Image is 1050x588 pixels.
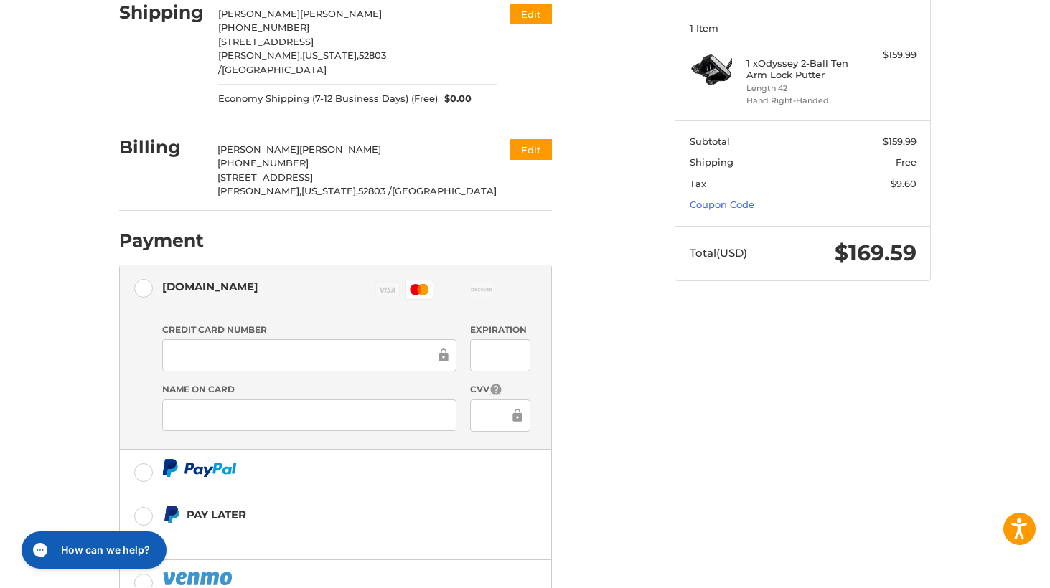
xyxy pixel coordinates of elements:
[217,185,301,196] span: [PERSON_NAME],
[162,529,462,542] iframe: PayPal Message 1
[932,549,1050,588] iframe: Google Customer Reviews
[218,49,386,75] span: 52803 /
[162,383,456,396] label: Name on Card
[883,136,917,147] span: $159.99
[438,92,472,106] span: $0.00
[470,323,530,336] label: Expiration
[218,8,300,19] span: [PERSON_NAME]
[746,57,856,81] h4: 1 x Odyssey 2-Ball Ten Arm Lock Putter
[119,229,204,252] h2: Payment
[891,178,917,189] span: $9.60
[302,49,359,61] span: [US_STATE],
[162,506,180,523] img: Pay Later icon
[162,569,235,587] img: PayPal icon
[510,4,552,24] button: Edit
[218,22,309,33] span: [PHONE_NUMBER]
[690,136,730,147] span: Subtotal
[162,275,258,298] div: [DOMAIN_NAME]
[217,143,299,155] span: [PERSON_NAME]
[217,157,309,169] span: [PHONE_NUMBER]
[299,143,381,155] span: [PERSON_NAME]
[119,136,203,158] h2: Billing
[162,323,456,336] label: Credit Card Number
[470,383,530,397] label: CVV
[746,82,856,95] li: Length 42
[218,36,314,47] span: [STREET_ADDRESS]
[218,92,438,106] span: Economy Shipping (7-12 Business Days) (Free)
[217,171,313,183] span: [STREET_ADDRESS]
[392,185,497,196] span: [GEOGRAPHIC_DATA]
[690,178,706,189] span: Tax
[119,1,204,24] h2: Shipping
[690,156,733,168] span: Shipping
[218,49,302,61] span: [PERSON_NAME],
[301,185,358,196] span: [US_STATE],
[510,139,552,160] button: Edit
[187,503,461,526] div: Pay Later
[746,95,856,107] li: Hand Right-Handed
[835,240,917,266] span: $169.59
[14,526,171,574] iframe: Gorgias live chat messenger
[358,185,392,196] span: 52803 /
[690,22,917,34] h3: 1 Item
[222,64,327,75] span: [GEOGRAPHIC_DATA]
[896,156,917,168] span: Free
[690,199,754,210] a: Coupon Code
[860,48,917,62] div: $159.99
[300,8,382,19] span: [PERSON_NAME]
[162,459,237,477] img: PayPal icon
[690,246,747,260] span: Total (USD)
